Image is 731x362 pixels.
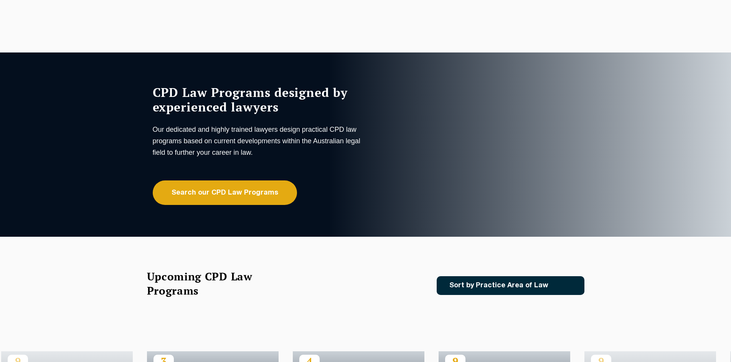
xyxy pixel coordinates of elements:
[561,282,569,289] img: Icon
[153,124,364,158] p: Our dedicated and highly trained lawyers design practical CPD law programs based on current devel...
[437,276,584,295] a: Sort by Practice Area of Law
[153,85,364,114] h1: CPD Law Programs designed by experienced lawyers
[153,180,297,205] a: Search our CPD Law Programs
[147,269,272,298] h2: Upcoming CPD Law Programs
